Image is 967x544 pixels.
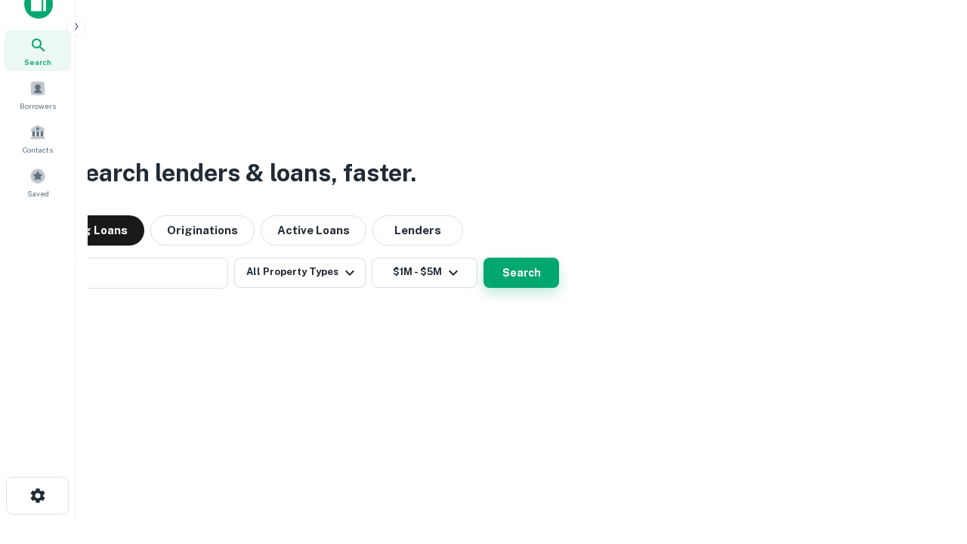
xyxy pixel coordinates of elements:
[27,187,49,199] span: Saved
[24,56,51,68] span: Search
[372,215,463,246] button: Lenders
[69,155,416,191] h3: Search lenders & loans, faster.
[483,258,559,288] button: Search
[150,215,255,246] button: Originations
[23,144,53,156] span: Contacts
[261,215,366,246] button: Active Loans
[20,100,56,112] span: Borrowers
[5,118,71,159] a: Contacts
[5,30,71,71] a: Search
[5,74,71,115] a: Borrowers
[234,258,366,288] button: All Property Types
[891,375,967,447] iframe: Chat Widget
[372,258,477,288] button: $1M - $5M
[5,162,71,202] a: Saved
